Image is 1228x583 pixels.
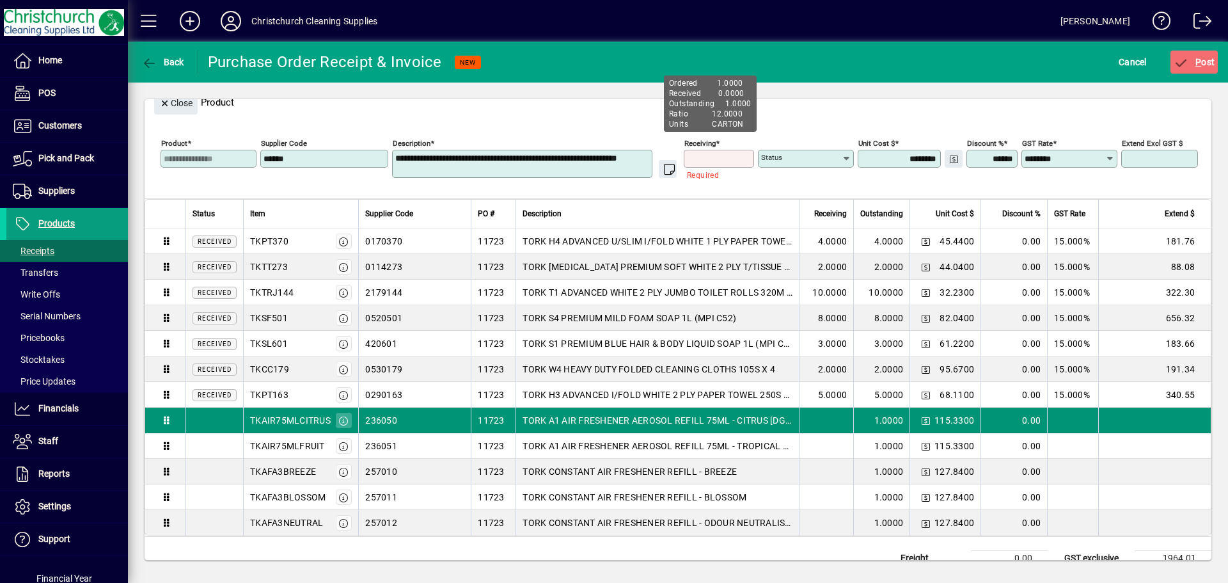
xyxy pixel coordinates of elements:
app-page-header-button: Close [151,97,201,108]
span: 45.4400 [940,235,974,248]
mat-label: Description [393,139,430,148]
div: Purchase Order Receipt & Invoice [208,52,442,72]
span: Pricebooks [13,333,65,343]
app-page-header-button: Back [128,51,198,74]
div: TKCC179 [250,363,289,376]
div: TKPT370 [250,235,288,248]
td: 11723 [471,382,516,408]
td: 0170370 [358,228,471,254]
mat-label: Unit Cost $ [858,139,895,148]
td: TORK T1 ADVANCED WHITE 2 PLY JUMBO TOILET ROLLS 320M X 9CM X 6S [516,280,799,305]
td: 1.0000 [853,433,909,459]
a: Customers [6,110,128,142]
td: 11723 [471,305,516,331]
td: 656.32 [1098,305,1211,331]
span: Receiving [814,207,847,221]
td: 11723 [471,280,516,305]
td: 0.00 [980,484,1047,510]
td: 3.0000 [853,331,909,356]
a: Price Updates [6,371,128,392]
span: 68.1100 [940,388,974,401]
span: GST Rate [1054,207,1085,221]
td: 11723 [471,356,516,382]
div: TKSL601 [250,337,288,350]
button: Change Price Levels [917,488,934,506]
span: POS [38,88,56,98]
span: Received [198,366,232,373]
td: 10.0000 [853,280,909,305]
td: 11723 [471,228,516,254]
span: Serial Numbers [13,311,81,321]
span: Item [250,207,265,221]
td: 15.000% [1047,228,1098,254]
span: Financials [38,403,79,413]
button: Change Price Levels [917,258,934,276]
span: 2.0000 [818,260,847,273]
td: 11723 [471,254,516,280]
div: [PERSON_NAME] [1060,11,1130,31]
mat-label: Product [161,139,187,148]
td: 0.00 [971,551,1048,566]
span: 115.3300 [934,414,974,427]
button: Change Price Levels [917,284,934,301]
a: Support [6,523,128,555]
mat-label: Extend excl GST $ [1122,139,1183,148]
span: 127.8400 [934,516,974,529]
mat-label: Discount % [967,139,1004,148]
div: TKSF501 [250,312,288,324]
button: Close [154,92,198,115]
td: 15.000% [1047,254,1098,280]
td: 11723 [471,331,516,356]
td: TORK H3 ADVANCED I/FOLD WHITE 2 PLY PAPER TOWEL 250S X 15 [516,382,799,408]
span: 32.2300 [940,286,974,299]
span: Description [523,207,562,221]
td: TORK S4 PREMIUM MILD FOAM SOAP 1L (MPI C52) [516,305,799,331]
button: Profile [210,10,251,33]
span: Status [193,207,215,221]
span: Reports [38,468,70,479]
mat-error: Required [687,168,744,181]
div: Christchurch Cleaning Supplies [251,11,377,31]
td: 11723 [471,510,516,536]
td: 1.0000 [853,408,909,433]
td: 15.000% [1047,280,1098,305]
a: Stocktakes [6,349,128,371]
td: 11723 [471,484,516,510]
td: 0114273 [358,254,471,280]
td: TORK CONSTANT AIR FRESHENER REFILL - ODOUR NEUTRALISER [516,510,799,536]
a: Receipts [6,240,128,262]
span: Outstanding [860,207,903,221]
td: 0.00 [980,254,1047,280]
td: 420601 [358,331,471,356]
td: TORK H4 ADVANCED U/SLIM I/FOLD WHITE 1 PLY PAPER TOWEL 150S X 20 [516,228,799,254]
td: TORK A1 AIR FRESHENER AEROSOL REFILL 75ML - TROPICAL FRUIT [DG-C2] (MPI C102) [516,433,799,459]
a: Staff [6,426,128,458]
td: 236050 [358,408,471,433]
td: TORK S1 PREMIUM BLUE HAIR & BODY LIQUID SOAP 1L (MPI C52) [516,331,799,356]
button: Change Price Levels [917,309,934,327]
button: Add [169,10,210,33]
td: TORK CONSTANT AIR FRESHENER REFILL - BLOSSOM [516,484,799,510]
a: POS [6,77,128,109]
span: Received [198,315,232,322]
a: Suppliers [6,175,128,207]
span: Cancel [1119,52,1147,72]
td: 15.000% [1047,356,1098,382]
div: TKAIR75MLCITRUS [250,414,331,427]
button: Change Price Levels [917,335,934,353]
td: 0.00 [980,356,1047,382]
span: Received [198,340,232,347]
button: Change Price Levels [917,437,934,455]
button: Change Price Levels [917,360,934,378]
td: 322.30 [1098,280,1211,305]
td: 0.00 [980,510,1047,536]
a: Pricebooks [6,327,128,349]
a: Home [6,45,128,77]
td: TORK W4 HEAVY DUTY FOLDED CLEANING CLOTHS 105S X 4 [516,356,799,382]
td: 0.00 [980,228,1047,254]
td: 181.76 [1098,228,1211,254]
a: Reports [6,458,128,490]
span: Customers [38,120,82,131]
td: 0.00 [980,305,1047,331]
span: PO # [478,207,494,221]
